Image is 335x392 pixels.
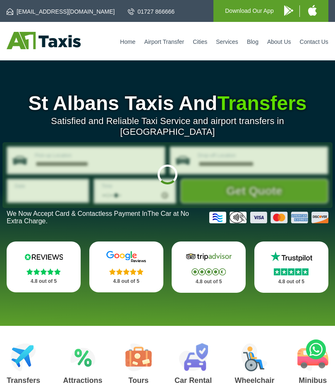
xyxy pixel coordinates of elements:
[63,377,103,384] h3: Attractions
[209,212,328,223] img: Credit And Debit Cards
[184,251,234,263] img: Tripadvisor
[7,116,328,137] p: Satisfied and Reliable Taxi Service and airport transfers in [GEOGRAPHIC_DATA]
[172,241,246,293] a: Tripadvisor Stars 4.8 out of 5
[19,251,69,263] img: Reviews.io
[267,38,291,45] a: About Us
[308,5,317,16] img: A1 Taxis iPhone App
[216,38,238,45] a: Services
[11,343,36,371] img: Airport Transfers
[144,38,184,45] a: Airport Transfer
[234,377,274,384] h3: Wheelchair
[89,241,163,292] a: Google Stars 4.8 out of 5
[7,32,81,49] img: A1 Taxis St Albans LTD
[7,241,81,292] a: Reviews.io Stars 4.8 out of 5
[263,277,319,287] p: 4.8 out of 5
[274,268,309,275] img: Stars
[125,377,152,384] h3: Tours
[191,268,226,275] img: Stars
[297,343,328,371] img: Minibus
[7,210,203,225] p: We Now Accept Card & Contactless Payment In
[7,210,189,225] span: The Car at No Extra Charge.
[101,251,151,263] img: Google
[98,276,154,287] p: 4.8 out of 5
[70,343,96,371] img: Attractions
[7,377,40,384] h3: Transfers
[217,92,306,114] span: Transfers
[241,343,268,371] img: Wheelchair
[225,6,274,16] p: Download Our App
[125,343,152,371] img: Tours
[120,38,135,45] a: Home
[181,277,237,287] p: 4.8 out of 5
[193,38,207,45] a: Cities
[16,276,72,287] p: 4.8 out of 5
[109,268,144,275] img: Stars
[7,7,115,16] a: [EMAIL_ADDRESS][DOMAIN_NAME]
[297,377,328,384] h3: Minibus
[179,343,208,371] img: Car Rental
[175,377,212,384] h3: Car Rental
[26,268,61,275] img: Stars
[7,93,328,113] h1: St Albans Taxis And
[300,38,328,45] a: Contact Us
[128,7,175,16] a: 01727 866666
[284,5,293,16] img: A1 Taxis Android App
[266,251,316,263] img: Trustpilot
[254,241,328,293] a: Trustpilot Stars 4.8 out of 5
[247,38,258,45] a: Blog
